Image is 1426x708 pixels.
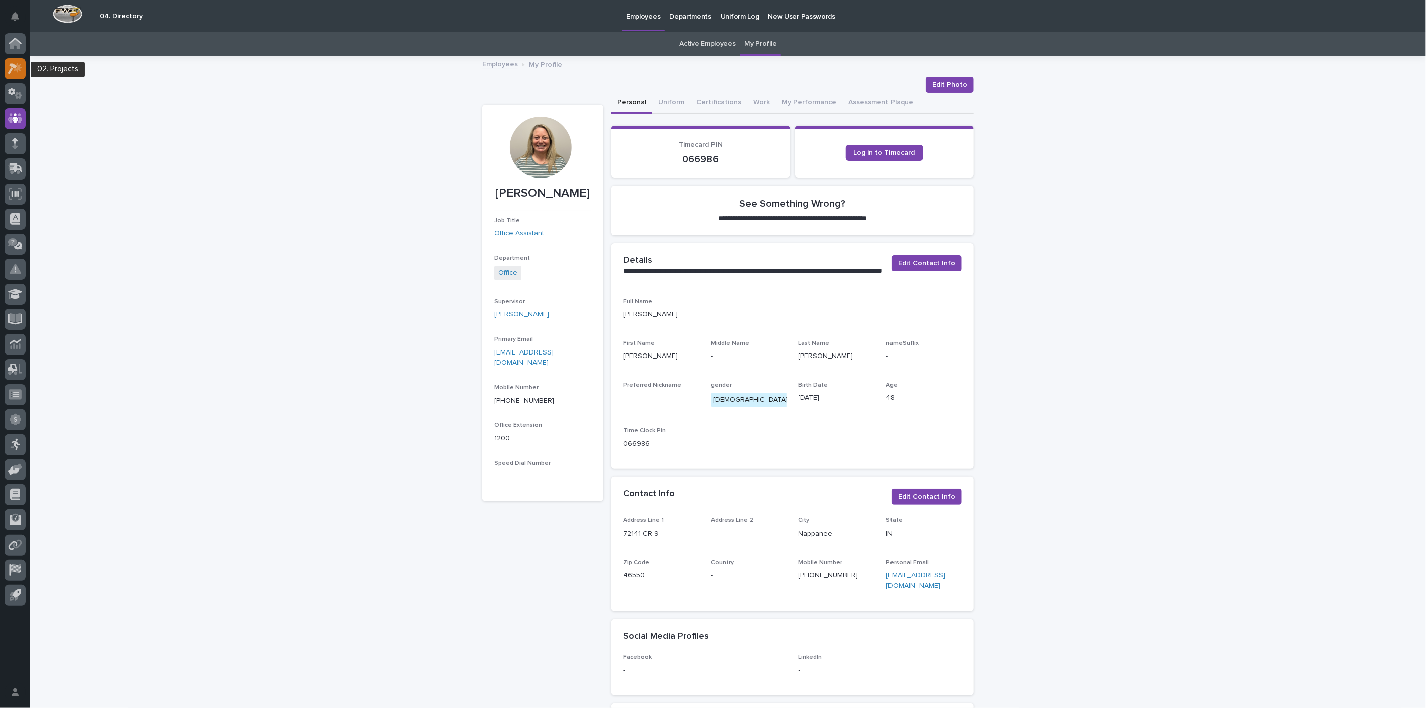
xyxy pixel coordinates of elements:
h2: 04. Directory [100,12,143,21]
span: Full Name [623,299,652,305]
span: Mobile Number [799,560,843,566]
a: [EMAIL_ADDRESS][DOMAIN_NAME] [494,349,554,367]
p: 066986 [623,439,699,449]
span: City [799,517,810,523]
span: nameSuffix [886,340,919,346]
a: Employees [482,58,518,69]
span: Birth Date [799,382,828,388]
p: - [494,471,591,481]
span: Zip Code [623,560,649,566]
span: Last Name [799,340,830,346]
p: - [711,351,787,362]
p: [PERSON_NAME] [494,186,591,201]
button: Work [747,93,776,114]
span: Personal Email [886,560,929,566]
div: [DEMOGRAPHIC_DATA] [711,393,790,407]
p: - [886,351,962,362]
p: [PERSON_NAME] [623,351,699,362]
span: LinkedIn [799,654,822,660]
button: Notifications [5,6,26,27]
span: Address Line 1 [623,517,664,523]
p: My Profile [529,58,562,69]
a: My Profile [745,32,777,56]
a: [PERSON_NAME] [494,309,549,320]
span: Edit Contact Info [898,258,955,268]
span: Department [494,255,530,261]
span: Job Title [494,218,520,224]
a: Active Employees [680,32,736,56]
span: Country [711,560,734,566]
p: 066986 [623,153,778,165]
a: [PHONE_NUMBER] [494,397,554,404]
p: 1200 [494,433,591,444]
button: Uniform [652,93,690,114]
img: Workspace Logo [53,5,82,23]
span: First Name [623,340,655,346]
span: Middle Name [711,340,749,346]
span: gender [711,382,732,388]
h2: Contact Info [623,489,675,500]
span: Office Extension [494,422,542,428]
p: - [799,665,962,676]
p: [PERSON_NAME] [623,309,962,320]
span: Supervisor [494,299,525,305]
p: 46550 [623,570,699,581]
span: Age [886,382,898,388]
a: Office Assistant [494,228,544,239]
p: 72141 CR 9 [623,528,699,539]
p: [PERSON_NAME] [799,351,874,362]
p: - [623,665,787,676]
h2: Social Media Profiles [623,631,709,642]
span: Log in to Timecard [854,149,915,156]
span: Speed Dial Number [494,460,551,466]
span: Timecard PIN [679,141,723,148]
p: 48 [886,393,962,403]
p: - [711,528,787,539]
button: Edit Contact Info [892,489,962,505]
span: Edit Contact Info [898,492,955,502]
p: - [711,570,787,581]
button: Edit Contact Info [892,255,962,271]
span: Edit Photo [932,80,967,90]
span: State [886,517,903,523]
span: Address Line 2 [711,517,753,523]
button: Personal [611,93,652,114]
p: Nappanee [799,528,874,539]
button: Certifications [690,93,747,114]
div: Notifications [13,12,26,28]
a: Log in to Timecard [846,145,923,161]
span: Primary Email [494,336,533,342]
a: [EMAIL_ADDRESS][DOMAIN_NAME] [886,572,945,589]
span: Time Clock Pin [623,428,666,434]
a: [PHONE_NUMBER] [799,572,858,579]
span: Mobile Number [494,385,539,391]
p: IN [886,528,962,539]
button: Assessment Plaque [842,93,919,114]
button: Edit Photo [926,77,974,93]
button: My Performance [776,93,842,114]
h2: See Something Wrong? [740,198,846,210]
a: Office [498,268,517,278]
span: Facebook [623,654,652,660]
p: - [623,393,699,403]
span: Preferred Nickname [623,382,681,388]
h2: Details [623,255,652,266]
p: [DATE] [799,393,874,403]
